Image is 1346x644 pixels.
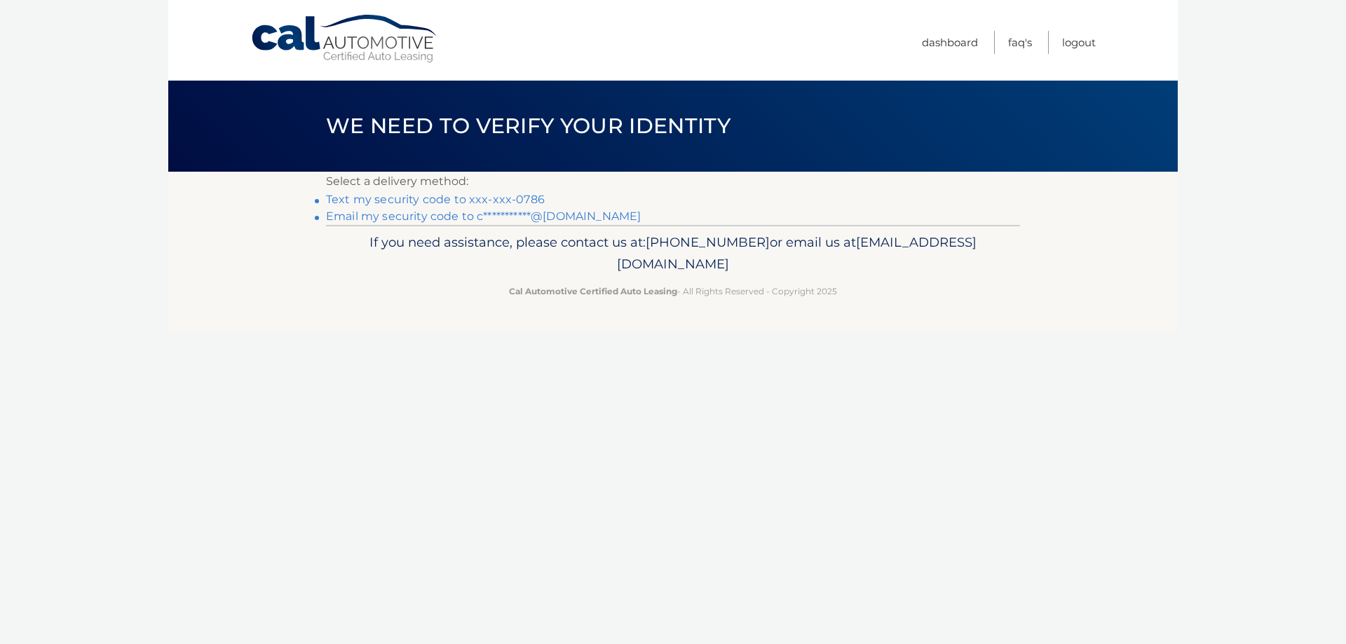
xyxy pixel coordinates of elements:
p: If you need assistance, please contact us at: or email us at [335,231,1011,276]
a: FAQ's [1008,31,1032,54]
a: Cal Automotive [250,14,440,64]
span: We need to verify your identity [326,113,730,139]
a: Dashboard [922,31,978,54]
strong: Cal Automotive Certified Auto Leasing [509,286,677,296]
a: Text my security code to xxx-xxx-0786 [326,193,545,206]
p: - All Rights Reserved - Copyright 2025 [335,284,1011,299]
span: [PHONE_NUMBER] [646,234,770,250]
a: Logout [1062,31,1096,54]
p: Select a delivery method: [326,172,1020,191]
